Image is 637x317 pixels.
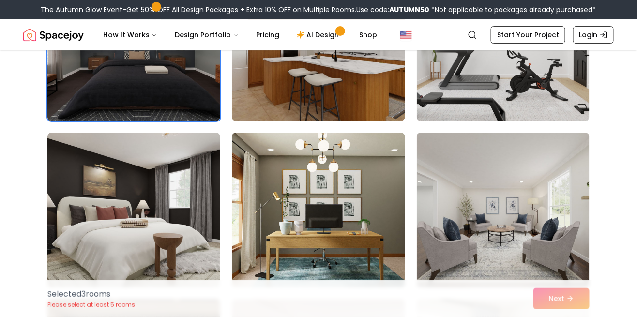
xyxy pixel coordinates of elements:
span: *Not applicable to packages already purchased* [430,5,596,15]
img: Room room-19 [47,133,220,287]
nav: Main [95,25,385,45]
img: United States [400,29,412,41]
nav: Global [23,19,614,50]
span: Use code: [357,5,430,15]
img: Room room-21 [417,133,590,287]
a: Login [573,26,614,44]
b: AUTUMN50 [390,5,430,15]
a: AI Design [289,25,349,45]
a: Shop [351,25,385,45]
a: Spacejoy [23,25,84,45]
button: How It Works [95,25,165,45]
a: Pricing [248,25,287,45]
button: Design Portfolio [167,25,246,45]
p: Selected 3 room s [47,288,135,300]
img: Spacejoy Logo [23,25,84,45]
div: The Autumn Glow Event-Get 50% OFF All Design Packages + Extra 10% OFF on Multiple Rooms. [41,5,596,15]
p: Please select at least 5 rooms [47,301,135,309]
a: Start Your Project [491,26,565,44]
img: Room room-20 [232,133,405,287]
